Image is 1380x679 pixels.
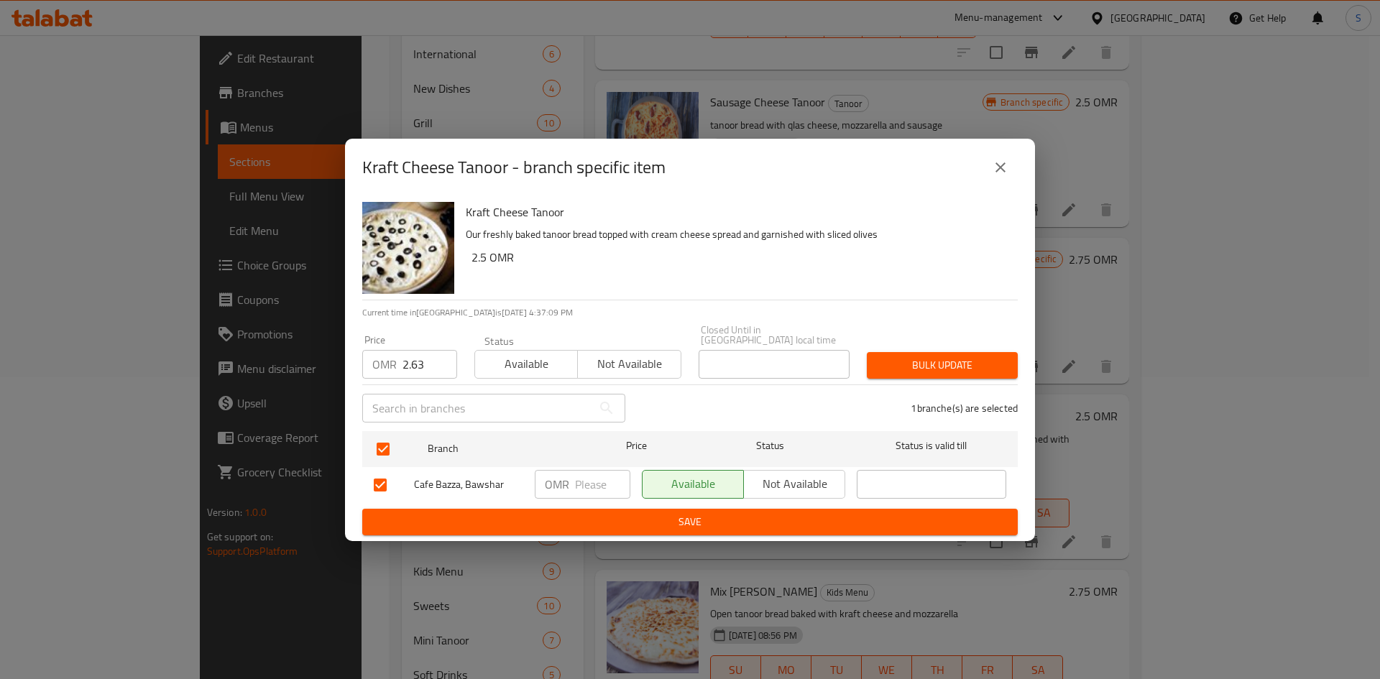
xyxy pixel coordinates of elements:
span: Branch [428,440,577,458]
span: Price [589,437,684,455]
span: Status is valid till [857,437,1006,455]
span: Status [696,437,845,455]
p: Our freshly baked tanoor bread topped with cream cheese spread and garnished with sliced olives [466,226,1006,244]
input: Please enter price [402,350,457,379]
span: Available [648,474,738,494]
span: Available [481,354,572,374]
h2: Kraft Cheese Tanoor - branch specific item [362,156,666,179]
h6: Kraft Cheese Tanoor [466,202,1006,222]
img: Kraft Cheese Tanoor [362,202,454,294]
button: close [983,150,1018,185]
button: Not available [743,470,845,499]
p: 1 branche(s) are selected [911,401,1018,415]
span: Save [374,513,1006,531]
p: OMR [545,476,569,493]
button: Not available [577,350,681,379]
span: Not available [584,354,675,374]
span: Cafe Bazza, Bawshar [414,476,523,494]
button: Available [474,350,578,379]
p: OMR [372,356,397,373]
input: Please enter price [575,470,630,499]
button: Save [362,509,1018,535]
p: Current time in [GEOGRAPHIC_DATA] is [DATE] 4:37:09 PM [362,306,1018,319]
span: Not available [750,474,839,494]
span: Bulk update [878,356,1006,374]
button: Available [642,470,744,499]
input: Search in branches [362,394,592,422]
h6: 2.5 OMR [471,247,1006,267]
button: Bulk update [867,352,1018,379]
